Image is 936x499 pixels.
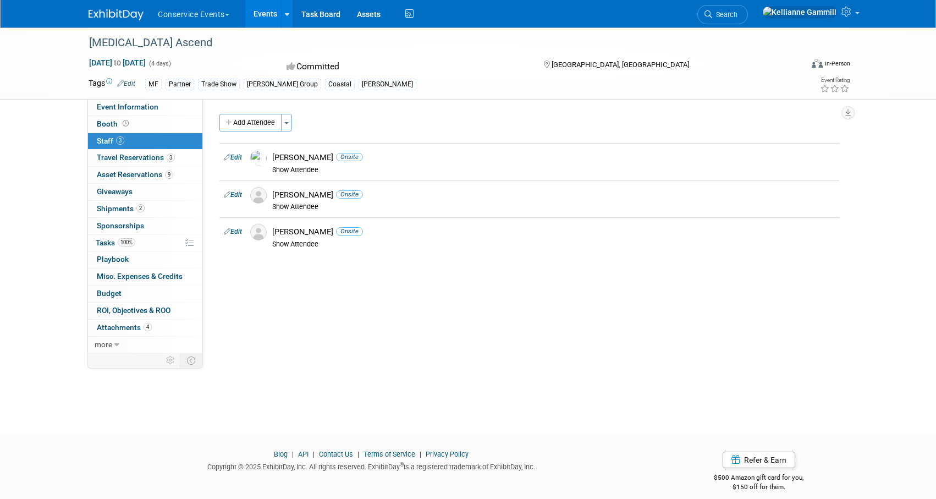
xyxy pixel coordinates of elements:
[88,251,202,268] a: Playbook
[97,323,152,332] span: Attachments
[97,136,124,145] span: Staff
[97,204,145,213] span: Shipments
[85,33,785,53] div: [MEDICAL_DATA] Ascend
[148,60,171,67] span: (4 days)
[89,9,144,20] img: ExhibitDay
[89,459,654,472] div: Copyright © 2025 ExhibitDay, Inc. All rights reserved. ExhibitDay is a registered trademark of Ex...
[198,79,240,90] div: Trade Show
[96,238,135,247] span: Tasks
[88,167,202,183] a: Asset Reservations9
[364,450,415,458] a: Terms of Service
[244,79,321,90] div: [PERSON_NAME] Group
[272,202,835,211] div: Show Attendee
[167,153,175,162] span: 3
[88,286,202,302] a: Budget
[97,272,183,281] span: Misc. Expenses & Credits
[552,61,689,69] span: [GEOGRAPHIC_DATA], [GEOGRAPHIC_DATA]
[762,6,837,18] img: Kellianne Gammill
[97,153,175,162] span: Travel Reservations
[400,462,404,468] sup: ®
[161,353,180,368] td: Personalize Event Tab Strip
[88,184,202,200] a: Giveaways
[298,450,309,458] a: API
[166,79,194,90] div: Partner
[180,353,203,368] td: Toggle Event Tabs
[97,102,158,111] span: Event Information
[117,80,135,87] a: Edit
[250,187,267,204] img: Associate-Profile-5.png
[97,221,144,230] span: Sponsorships
[417,450,424,458] span: |
[426,450,469,458] a: Privacy Policy
[224,153,242,161] a: Edit
[88,150,202,166] a: Travel Reservations3
[325,79,355,90] div: Coastal
[89,58,146,68] span: [DATE] [DATE]
[272,190,835,200] div: [PERSON_NAME]
[97,119,131,128] span: Booth
[116,136,124,145] span: 3
[97,255,129,264] span: Playbook
[118,238,135,246] span: 100%
[319,450,353,458] a: Contact Us
[165,171,173,179] span: 9
[144,323,152,331] span: 4
[272,227,835,237] div: [PERSON_NAME]
[336,190,363,199] span: Onsite
[283,57,526,76] div: Committed
[88,268,202,285] a: Misc. Expenses & Credits
[97,306,170,315] span: ROI, Objectives & ROO
[88,99,202,116] a: Event Information
[88,133,202,150] a: Staff3
[359,79,416,90] div: [PERSON_NAME]
[274,450,288,458] a: Blog
[97,187,133,196] span: Giveaways
[670,466,848,491] div: $500 Amazon gift card for you,
[97,170,173,179] span: Asset Reservations
[88,218,202,234] a: Sponsorships
[272,240,835,249] div: Show Attendee
[224,228,242,235] a: Edit
[336,153,363,161] span: Onsite
[289,450,296,458] span: |
[97,289,122,298] span: Budget
[712,10,737,19] span: Search
[88,116,202,133] a: Booth
[120,119,131,128] span: Booth not reserved yet
[219,114,282,131] button: Add Attendee
[95,340,112,349] span: more
[272,166,835,174] div: Show Attendee
[310,450,317,458] span: |
[88,337,202,353] a: more
[136,204,145,212] span: 2
[336,227,363,235] span: Onsite
[88,320,202,336] a: Attachments4
[355,450,362,458] span: |
[88,201,202,217] a: Shipments2
[272,152,835,163] div: [PERSON_NAME]
[145,79,162,90] div: MF
[224,191,242,199] a: Edit
[112,58,123,67] span: to
[824,59,850,68] div: In-Person
[820,78,850,83] div: Event Rating
[250,224,267,240] img: Associate-Profile-5.png
[723,452,795,468] a: Refer & Earn
[737,57,850,74] div: Event Format
[697,5,748,24] a: Search
[670,482,848,492] div: $150 off for them.
[88,235,202,251] a: Tasks100%
[89,78,135,90] td: Tags
[812,59,823,68] img: Format-Inperson.png
[88,303,202,319] a: ROI, Objectives & ROO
